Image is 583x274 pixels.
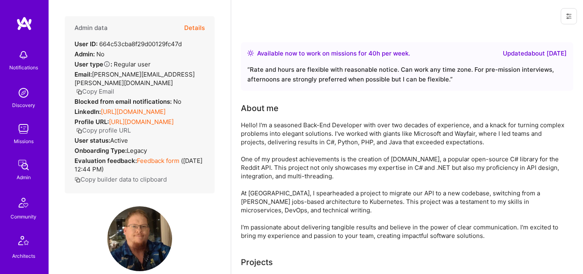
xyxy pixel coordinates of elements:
img: Availability [247,50,254,56]
button: Details [184,16,205,40]
div: About me [241,102,279,114]
button: Copy Email [76,87,114,96]
div: No [74,97,181,106]
div: 664c53cba8f29d00129fc47d [74,40,182,48]
strong: User status: [74,137,110,144]
strong: Profile URL: [74,118,109,126]
img: Architects [14,232,33,252]
img: discovery [15,85,32,101]
div: Available now to work on missions for h per week . [257,49,410,58]
div: Regular user [74,60,151,68]
strong: Email: [74,71,92,78]
div: Admin [17,173,31,182]
a: [URL][DOMAIN_NAME] [101,108,166,116]
a: [URL][DOMAIN_NAME] [109,118,174,126]
i: Help [103,60,111,68]
strong: Evaluation feedback: [74,157,137,165]
img: Community [14,193,33,212]
strong: Blocked from email notifications: [74,98,173,105]
div: Discovery [12,101,35,109]
i: icon Copy [76,89,82,95]
div: Community [11,212,36,221]
img: logo [16,16,32,31]
strong: Admin: [74,50,95,58]
button: Copy profile URL [76,126,131,135]
img: admin teamwork [15,157,32,173]
button: Copy builder data to clipboard [74,175,167,184]
div: Projects [241,256,273,268]
strong: User ID: [74,40,98,48]
strong: LinkedIn: [74,108,101,116]
i: icon Copy [74,177,81,183]
span: [PERSON_NAME][EMAIL_ADDRESS][PERSON_NAME][DOMAIN_NAME] [74,71,195,87]
img: teamwork [15,121,32,137]
span: 40 [368,49,377,57]
span: legacy [127,147,147,154]
div: Hello! I'm a seasoned Back-End Developer with over two decades of experience, and a knack for tur... [241,121,565,240]
strong: User type : [74,60,112,68]
img: User Avatar [107,206,172,271]
strong: Onboarding Type: [74,147,127,154]
i: icon Copy [76,128,82,134]
div: No [74,50,104,58]
div: Architects [12,252,35,260]
img: bell [15,47,32,63]
div: Updated about [DATE] [503,49,567,58]
a: Feedback form [137,157,179,165]
h4: Admin data [74,24,108,32]
div: “ Rate and hours are flexible with reasonable notice. Can work any time zone. For pre-mission int... [247,65,567,84]
div: Notifications [9,63,38,72]
div: Missions [14,137,34,146]
span: Active [110,137,128,144]
div: ( [DATE] 12:44 PM ) [74,156,205,173]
